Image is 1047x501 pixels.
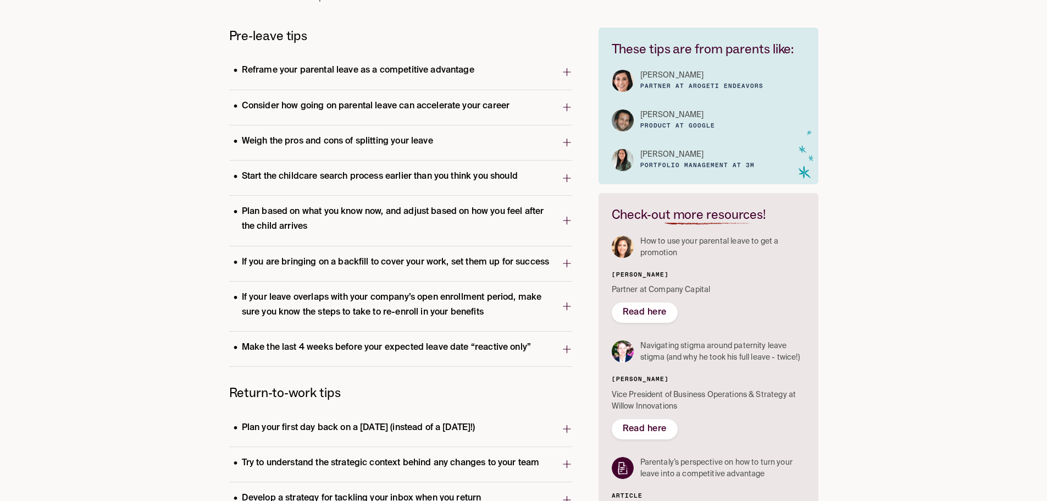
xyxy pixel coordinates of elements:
[612,270,805,280] h6: [PERSON_NAME]
[640,109,704,121] p: [PERSON_NAME]
[229,246,572,281] button: If you are bringing on a backfill to cover your work, set them up for success
[612,419,678,439] button: Read here
[229,161,572,195] button: Start the childcare search process earlier than you think you should
[640,121,715,131] h6: Product at Google
[229,63,479,78] p: Reframe your parental leave as a competitive advantage
[229,456,544,471] p: Try to understand the strategic context behind any changes to your team
[640,70,763,81] a: [PERSON_NAME]
[623,308,667,317] span: Read here
[229,99,514,114] p: Consider how going on parental leave can accelerate your career
[229,447,572,482] button: Try to understand the strategic context behind any changes to your team
[612,389,805,412] p: Vice President of Business Operations & Strategy at Willow Innovations
[640,236,805,259] p: How to use your parental leave to get a promotion
[229,169,522,184] p: Start the childcare search process earlier than you think you should
[229,255,554,270] p: If you are bringing on a backfill to cover your work, set them up for success
[229,54,572,89] button: Reframe your parental leave as a competitive advantage
[229,196,572,245] button: Plan based on what you know now, and adjust based on how you feel after the child arrives
[640,81,763,92] h6: Partner at Arogeti Endeavors
[612,302,678,323] button: Read here
[229,384,572,400] h6: Return-to-work tips
[229,290,562,320] p: If your leave overlaps with your company’s open enrollment period, make sure you know the steps t...
[229,412,572,447] button: Plan your first day back on a [DATE] (instead of a [DATE]!)
[640,149,755,161] a: [PERSON_NAME]
[623,425,667,433] span: Read here
[612,206,805,222] h6: Check-out more resources!
[229,421,480,436] p: Plan your first day back on a [DATE] (instead of a [DATE]!)
[229,282,572,331] button: If your leave overlaps with your company’s open enrollment period, make sure you know the steps t...
[623,307,667,318] a: Read here
[229,27,572,43] h6: Pre-leave tips
[229,332,572,366] button: Make the last 4 weeks before your expected leave date “reactive only”
[640,161,755,171] h6: Portfolio Management at 3M
[623,423,667,435] a: Read here
[612,284,805,296] p: Partner at Company Capital
[612,375,805,385] h6: [PERSON_NAME]
[229,205,562,234] p: Plan based on what you know now, and adjust based on how you feel after the child arrives
[640,457,805,480] p: Parentaly’s perspective on how to turn your leave into a competitive advantage
[229,340,536,355] p: Make the last 4 weeks before your expected leave date “reactive only”
[229,125,572,160] button: Weigh the pros and cons of splitting your leave
[229,134,437,149] p: Weigh the pros and cons of splitting your leave
[640,70,704,81] p: [PERSON_NAME]
[640,149,704,161] p: [PERSON_NAME]
[640,109,715,121] a: [PERSON_NAME]
[612,41,805,57] h6: These tips are from parents like:
[229,90,572,125] button: Consider how going on parental leave can accelerate your career
[640,340,805,364] p: Navigating stigma around paternity leave stigma (and why he took his full leave - twice!)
